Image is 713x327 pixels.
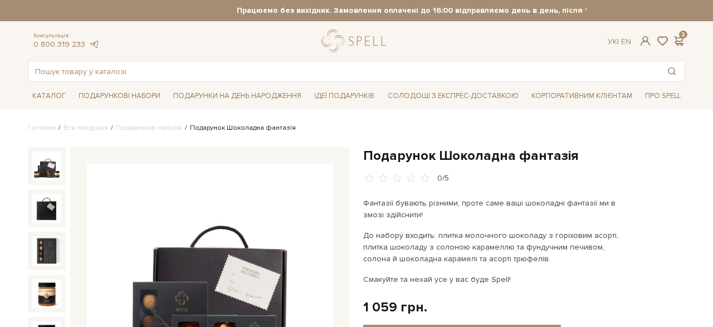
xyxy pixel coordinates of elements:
p: До набору входить: плитка молочного шоколаду з горіховим асорті, плитка шоколаду з солоною караме... [363,230,624,265]
input: Пошук товару у каталозі [28,61,659,81]
img: Подарунок Шоколадна фантазія [32,194,61,223]
p: Смакуйте та нехай усе у вас буде Spell! [363,274,624,285]
img: Подарунок Шоколадна фантазія [32,279,61,308]
a: Вся продукція [64,124,108,132]
li: Подарунок Шоколадна фантазія [182,123,296,133]
img: Подарунок Шоколадна фантазія [32,236,61,265]
img: Подарунок Шоколадна фантазія [32,152,61,180]
a: Головна [28,124,56,132]
span: Консультація: [33,32,99,40]
div: 0/5 [437,173,449,184]
span: Подарунки на День народження [169,87,306,105]
a: Корпоративним клієнтам [527,86,637,105]
span: | [617,37,619,46]
p: Фантазії бувають різними, проте саме ваші шоколадні фантазії ми в змозі здійснити! [363,197,624,221]
a: Подарункові набори [116,124,182,132]
div: 1 059 грн. [363,299,427,316]
h1: Подарунок Шоколадна фантазія [363,147,685,164]
button: Пошук товару у каталозі [659,61,685,81]
a: logo [321,30,391,52]
a: En [621,37,631,46]
span: Про Spell [641,87,685,105]
a: telegram [88,40,99,49]
span: Каталог [28,87,70,105]
a: Солодощі з експрес-доставкою [383,86,523,105]
span: Ідеї подарунків [310,87,379,105]
span: Подарункові набори [74,87,165,105]
div: Ук [608,37,631,47]
a: 0 800 319 233 [33,40,85,49]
